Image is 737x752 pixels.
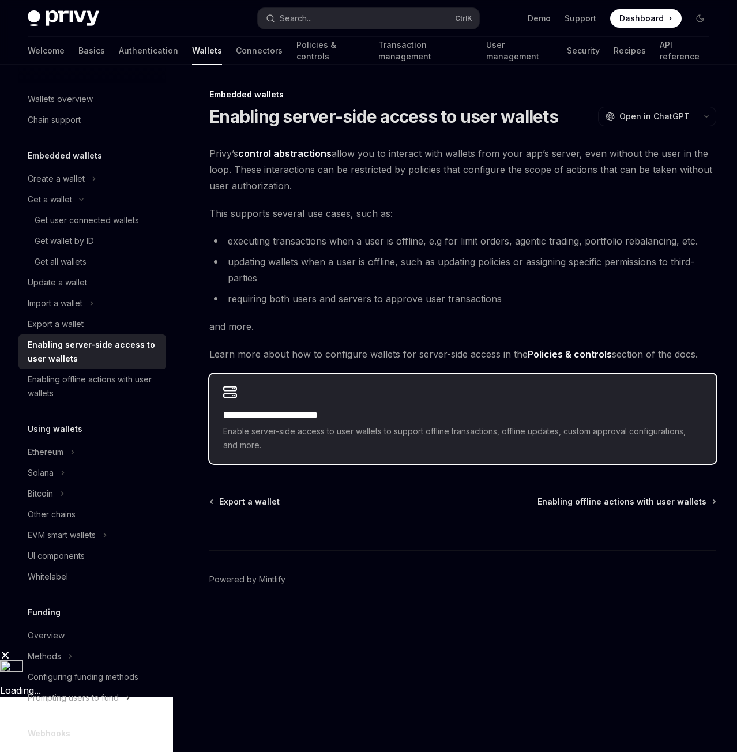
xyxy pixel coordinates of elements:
[28,528,96,542] div: EVM smart wallets
[209,254,716,286] li: updating wallets when a user is offline, such as updating policies or assigning specific permissi...
[296,37,364,65] a: Policies & controls
[35,255,87,269] div: Get all wallets
[598,107,697,126] button: Open in ChatGPT
[209,205,716,221] span: This supports several use cases, such as:
[28,10,99,27] img: dark logo
[610,9,682,28] a: Dashboard
[209,106,558,127] h1: Enabling server-side access to user wallets
[28,466,54,480] div: Solana
[119,37,178,65] a: Authentication
[28,172,85,186] div: Create a wallet
[18,667,166,687] a: Configuring funding methods
[28,373,159,400] div: Enabling offline actions with user wallets
[691,9,709,28] button: Toggle dark mode
[28,296,82,310] div: Import a wallet
[35,213,139,227] div: Get user connected wallets
[18,210,166,231] a: Get user connected wallets
[528,13,551,24] a: Demo
[209,291,716,307] li: requiring both users and servers to approve user transactions
[280,12,312,25] div: Search...
[28,445,63,459] div: Ethereum
[619,111,690,122] span: Open in ChatGPT
[528,348,612,360] strong: Policies & controls
[28,606,61,619] h5: Funding
[18,251,166,272] a: Get all wallets
[28,338,159,366] div: Enabling server-side access to user wallets
[28,276,87,289] div: Update a wallet
[28,37,65,65] a: Welcome
[192,37,222,65] a: Wallets
[18,89,166,110] a: Wallets overview
[537,496,715,507] a: Enabling offline actions with user wallets
[28,193,72,206] div: Get a wallet
[28,113,81,127] div: Chain support
[210,496,280,507] a: Export a wallet
[78,37,105,65] a: Basics
[28,149,102,163] h5: Embedded wallets
[18,314,166,334] a: Export a wallet
[18,272,166,293] a: Update a wallet
[209,574,285,585] a: Powered by Mintlify
[223,424,702,452] span: Enable server-side access to user wallets to support offline transactions, offline updates, custo...
[209,233,716,249] li: executing transactions when a user is offline, e.g for limit orders, agentic trading, portfolio r...
[28,691,119,705] div: Prompting users to fund
[378,37,472,65] a: Transaction management
[219,496,280,507] span: Export a wallet
[18,334,166,369] a: Enabling server-side access to user wallets
[28,670,138,684] div: Configuring funding methods
[28,422,82,436] h5: Using wallets
[486,37,553,65] a: User management
[18,566,166,587] a: Whitelabel
[18,110,166,130] a: Chain support
[619,13,664,24] span: Dashboard
[258,8,479,29] button: Search...CtrlK
[28,487,53,501] div: Bitcoin
[28,570,68,584] div: Whitelabel
[18,504,166,525] a: Other chains
[18,231,166,251] a: Get wallet by ID
[537,496,706,507] span: Enabling offline actions with user wallets
[567,37,600,65] a: Security
[28,649,61,663] div: Methods
[18,546,166,566] a: UI components
[455,14,472,23] span: Ctrl K
[28,727,70,740] h5: Webhooks
[18,625,166,646] a: Overview
[28,317,84,331] div: Export a wallet
[238,148,332,160] a: control abstractions
[28,507,76,521] div: Other chains
[209,346,716,362] span: Learn more about how to configure wallets for server-side access in the section of the docs.
[209,318,716,334] span: and more.
[209,145,716,194] span: Privy’s allow you to interact with wallets from your app’s server, even without the user in the l...
[18,369,166,404] a: Enabling offline actions with user wallets
[28,92,93,106] div: Wallets overview
[28,549,85,563] div: UI components
[35,234,94,248] div: Get wallet by ID
[565,13,596,24] a: Support
[614,37,646,65] a: Recipes
[209,89,716,100] div: Embedded wallets
[28,629,65,642] div: Overview
[236,37,283,65] a: Connectors
[660,37,709,65] a: API reference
